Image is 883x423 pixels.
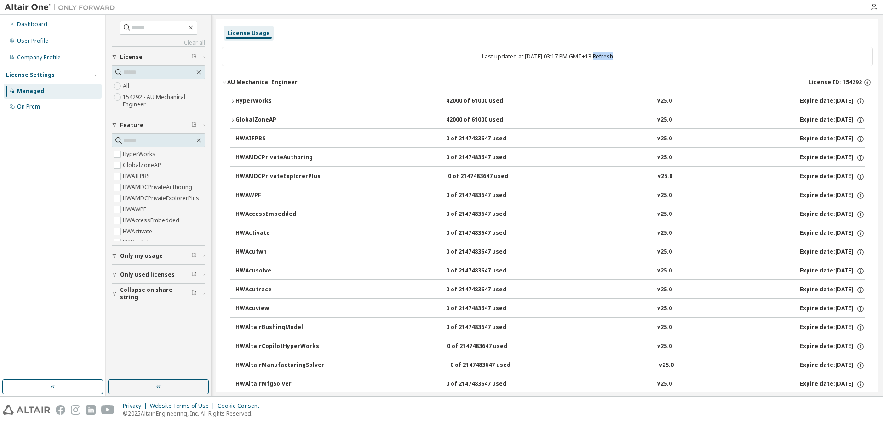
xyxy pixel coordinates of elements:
[657,191,672,200] div: v25.0
[235,116,318,124] div: GlobalZoneAP
[800,267,865,275] div: Expire date: [DATE]
[446,135,529,143] div: 0 of 2147483647 used
[123,81,131,92] label: All
[123,226,154,237] label: HWActivate
[446,324,529,332] div: 0 of 2147483647 used
[120,252,163,260] span: Only my usage
[448,173,531,181] div: 0 of 2147483647 used
[235,242,865,262] button: HWAcufwh0 of 2147483647 usedv25.0Expire date:[DATE]
[235,374,865,394] button: HWAltairMfgSolver0 of 2147483647 usedv25.0Expire date:[DATE]
[123,402,150,410] div: Privacy
[657,267,672,275] div: v25.0
[112,246,205,266] button: Only my usage
[191,122,197,129] span: Clear filter
[659,361,674,370] div: v25.0
[657,248,672,256] div: v25.0
[800,229,865,238] div: Expire date: [DATE]
[657,229,672,238] div: v25.0
[800,116,865,124] div: Expire date: [DATE]
[123,92,205,110] label: 154292 - AU Mechanical Engineer
[191,290,197,297] span: Clear filter
[235,380,318,388] div: HWAltairMfgSolver
[800,210,865,219] div: Expire date: [DATE]
[235,299,865,319] button: HWAcuview0 of 2147483647 usedv25.0Expire date:[DATE]
[120,53,143,61] span: License
[86,405,96,415] img: linkedin.svg
[235,229,318,238] div: HWActivate
[218,402,265,410] div: Cookie Consent
[446,191,529,200] div: 0 of 2147483647 used
[800,286,865,294] div: Expire date: [DATE]
[235,204,865,225] button: HWAccessEmbedded0 of 2147483647 usedv25.0Expire date:[DATE]
[446,305,529,313] div: 0 of 2147483647 used
[123,182,194,193] label: HWAMDCPrivateAuthoring
[800,248,865,256] div: Expire date: [DATE]
[123,215,181,226] label: HWAccessEmbedded
[123,237,152,248] label: HWAcufwh
[657,154,672,162] div: v25.0
[657,135,672,143] div: v25.0
[235,185,865,206] button: HWAWPF0 of 2147483647 usedv25.0Expire date:[DATE]
[657,324,672,332] div: v25.0
[800,191,865,200] div: Expire date: [DATE]
[123,193,201,204] label: HWAMDCPrivateExplorerPlus
[120,122,143,129] span: Feature
[227,79,298,86] div: AU Mechanical Engineer
[657,116,672,124] div: v25.0
[446,116,529,124] div: 42000 of 61000 used
[112,115,205,135] button: Feature
[235,267,318,275] div: HWAcusolve
[235,324,318,332] div: HWAltairBushingModel
[800,342,865,351] div: Expire date: [DATE]
[447,342,530,351] div: 0 of 2147483647 used
[5,3,120,12] img: Altair One
[235,97,318,105] div: HyperWorks
[235,248,318,256] div: HWAcufwh
[235,318,865,338] button: HWAltairBushingModel0 of 2147483647 usedv25.0Expire date:[DATE]
[101,405,115,415] img: youtube.svg
[17,37,48,45] div: User Profile
[3,405,50,415] img: altair_logo.svg
[800,154,865,162] div: Expire date: [DATE]
[446,267,529,275] div: 0 of 2147483647 used
[800,361,865,370] div: Expire date: [DATE]
[235,355,865,376] button: HWAltairManufacturingSolver0 of 2147483647 usedv25.0Expire date:[DATE]
[800,97,865,105] div: Expire date: [DATE]
[450,361,533,370] div: 0 of 2147483647 used
[446,286,529,294] div: 0 of 2147483647 used
[235,167,865,187] button: HWAMDCPrivateExplorerPlus0 of 2147483647 usedv25.0Expire date:[DATE]
[112,47,205,67] button: License
[235,286,318,294] div: HWAcutrace
[235,135,318,143] div: HWAIFPBS
[17,54,61,61] div: Company Profile
[230,110,865,130] button: GlobalZoneAP42000 of 61000 usedv25.0Expire date:[DATE]
[658,173,672,181] div: v25.0
[235,342,319,351] div: HWAltairCopilotHyperWorks
[191,53,197,61] span: Clear filter
[235,336,865,357] button: HWAltairCopilotHyperWorks0 of 2147483647 usedv25.0Expire date:[DATE]
[191,271,197,278] span: Clear filter
[446,248,529,256] div: 0 of 2147483647 used
[235,129,865,149] button: HWAIFPBS0 of 2147483647 usedv25.0Expire date:[DATE]
[657,305,672,313] div: v25.0
[235,210,318,219] div: HWAccessEmbedded
[123,204,148,215] label: HWAWPF
[222,72,873,93] button: AU Mechanical EngineerLicense ID: 154292
[446,97,529,105] div: 42000 of 61000 used
[123,160,163,171] label: GlobalZoneAP
[123,410,265,417] p: © 2025 Altair Engineering, Inc. All Rights Reserved.
[235,305,318,313] div: HWAcuview
[446,229,529,238] div: 0 of 2147483647 used
[235,173,321,181] div: HWAMDCPrivateExplorerPlus
[191,252,197,260] span: Clear filter
[123,149,157,160] label: HyperWorks
[800,173,865,181] div: Expire date: [DATE]
[657,210,672,219] div: v25.0
[446,210,529,219] div: 0 of 2147483647 used
[112,284,205,304] button: Collapse on share string
[235,223,865,243] button: HWActivate0 of 2147483647 usedv25.0Expire date:[DATE]
[228,29,270,37] div: License Usage
[112,39,205,46] a: Clear all
[17,103,40,110] div: On Prem
[446,380,529,388] div: 0 of 2147483647 used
